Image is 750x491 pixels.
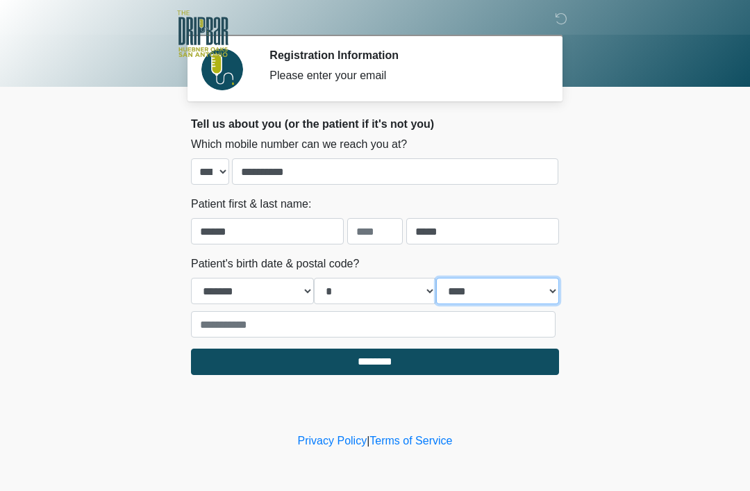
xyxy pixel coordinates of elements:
a: Privacy Policy [298,435,367,447]
a: Terms of Service [369,435,452,447]
img: Agent Avatar [201,49,243,90]
div: Please enter your email [269,67,538,84]
a: | [367,435,369,447]
label: Patient first & last name: [191,196,311,213]
img: The DRIPBaR - The Strand at Huebner Oaks Logo [177,10,228,57]
h2: Tell us about you (or the patient if it's not you) [191,117,559,131]
label: Patient's birth date & postal code? [191,256,359,272]
label: Which mobile number can we reach you at? [191,136,407,153]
